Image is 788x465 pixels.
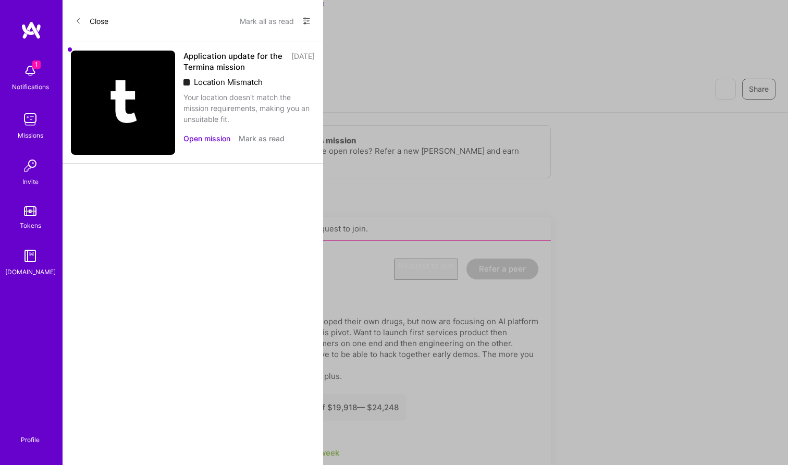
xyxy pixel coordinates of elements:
[21,434,40,444] div: Profile
[291,51,315,72] div: [DATE]
[22,176,39,187] div: Invite
[24,206,36,216] img: tokens
[12,81,49,92] div: Notifications
[20,109,41,130] img: teamwork
[71,51,175,155] img: Company Logo
[20,246,41,266] img: guide book
[20,155,41,176] img: Invite
[183,133,230,144] button: Open mission
[183,92,315,125] div: Your location doesn't match the mission requirements, making you an unsuitable fit.
[21,21,42,40] img: logo
[18,130,43,141] div: Missions
[5,266,56,277] div: [DOMAIN_NAME]
[239,133,285,144] button: Mark as read
[17,423,43,444] a: Profile
[183,77,315,88] div: Location Mismatch
[75,13,108,29] button: Close
[240,13,294,29] button: Mark all as read
[183,51,285,72] div: Application update for the Termina mission
[32,60,41,69] span: 1
[20,60,41,81] img: bell
[20,220,41,231] div: Tokens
